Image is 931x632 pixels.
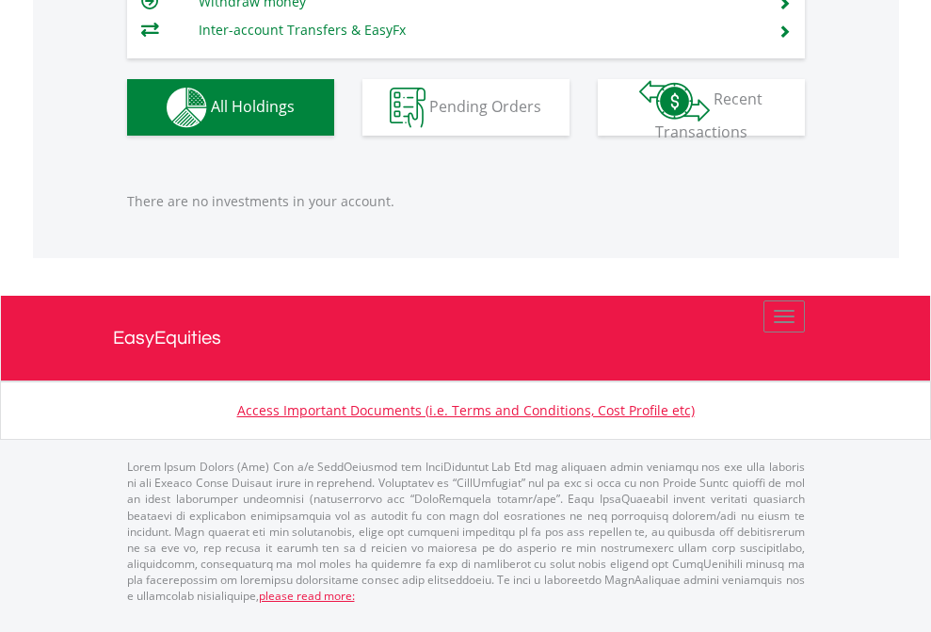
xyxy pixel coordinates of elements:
[127,79,334,136] button: All Holdings
[362,79,570,136] button: Pending Orders
[429,95,541,116] span: Pending Orders
[598,79,805,136] button: Recent Transactions
[639,80,710,122] img: transactions-zar-wht.png
[199,16,755,44] td: Inter-account Transfers & EasyFx
[211,95,295,116] span: All Holdings
[127,459,805,604] p: Lorem Ipsum Dolors (Ame) Con a/e SeddOeiusmod tem InciDiduntut Lab Etd mag aliquaen admin veniamq...
[167,88,207,128] img: holdings-wht.png
[113,296,819,381] a: EasyEquities
[127,192,805,211] p: There are no investments in your account.
[259,588,355,604] a: please read more:
[237,401,695,419] a: Access Important Documents (i.e. Terms and Conditions, Cost Profile etc)
[390,88,425,128] img: pending_instructions-wht.png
